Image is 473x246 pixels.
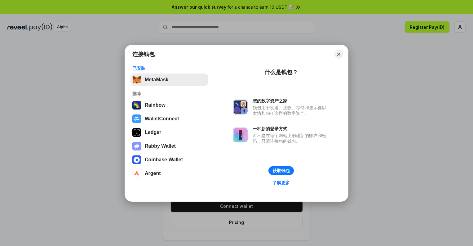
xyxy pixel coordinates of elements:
img: svg+xml,%3Csvg%20fill%3D%22none%22%20height%3D%2233%22%20viewBox%3D%220%200%2035%2033%22%20width%... [132,75,141,84]
h1: 连接钱包 [132,51,155,58]
button: WalletConnect [130,113,208,125]
button: Rainbow [130,99,208,111]
button: Rabby Wallet [130,140,208,152]
div: Rabby Wallet [145,143,176,149]
div: Rainbow [145,102,166,108]
button: 获取钱包 [268,166,294,175]
button: Argent [130,167,208,180]
img: svg+xml,%3Csvg%20xmlns%3D%22http%3A%2F%2Fwww.w3.org%2F2000%2Fsvg%22%20fill%3D%22none%22%20viewBox... [233,100,248,114]
img: svg+xml,%3Csvg%20width%3D%22120%22%20height%3D%22120%22%20viewBox%3D%220%200%20120%20120%22%20fil... [132,101,141,110]
div: 钱包用于发送、接收、存储和显示像以太坊和NFT这样的数字资产。 [253,105,329,116]
div: MetaMask [145,77,168,83]
button: Ledger [130,126,208,139]
img: svg+xml,%3Csvg%20width%3D%2228%22%20height%3D%2228%22%20viewBox%3D%220%200%2028%2028%22%20fill%3D... [132,155,141,164]
div: 了解更多 [272,180,290,186]
div: 获取钱包 [272,168,290,173]
div: 什么是钱包？ [264,69,298,76]
img: svg+xml,%3Csvg%20width%3D%2228%22%20height%3D%2228%22%20viewBox%3D%220%200%2028%2028%22%20fill%3D... [132,169,141,178]
img: svg+xml,%3Csvg%20xmlns%3D%22http%3A%2F%2Fwww.w3.org%2F2000%2Fsvg%22%20fill%3D%22none%22%20viewBox... [233,127,248,142]
div: Argent [145,171,161,176]
div: Coinbase Wallet [145,157,183,163]
img: svg+xml,%3Csvg%20xmlns%3D%22http%3A%2F%2Fwww.w3.org%2F2000%2Fsvg%22%20fill%3D%22none%22%20viewBox... [132,142,141,150]
img: svg+xml,%3Csvg%20xmlns%3D%22http%3A%2F%2Fwww.w3.org%2F2000%2Fsvg%22%20width%3D%2228%22%20height%3... [132,128,141,137]
div: 而不是在每个网站上创建新的账户和密码，只需连接您的钱包。 [253,133,329,144]
div: 一种新的登录方式 [253,126,329,132]
div: 推荐 [132,91,206,96]
button: MetaMask [130,74,208,86]
div: Ledger [145,130,161,135]
div: WalletConnect [145,116,179,122]
img: svg+xml,%3Csvg%20width%3D%2228%22%20height%3D%2228%22%20viewBox%3D%220%200%2028%2028%22%20fill%3D... [132,114,141,123]
button: Close [334,50,343,59]
button: Coinbase Wallet [130,154,208,166]
div: 已安装 [132,65,206,71]
a: 了解更多 [269,179,294,187]
div: 您的数字资产之家 [253,98,329,104]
